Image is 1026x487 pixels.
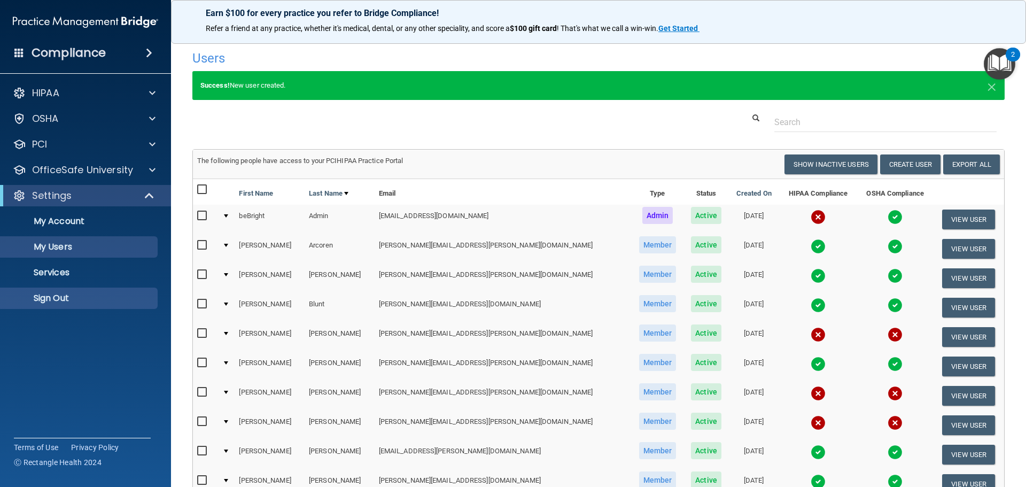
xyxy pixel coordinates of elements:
button: View User [942,239,995,259]
span: Member [639,236,677,253]
a: Get Started [658,24,699,33]
td: Blunt [305,293,375,322]
h4: Compliance [32,45,106,60]
td: [EMAIL_ADDRESS][DOMAIN_NAME] [375,205,631,234]
span: Active [691,442,721,459]
p: Sign Out [7,293,153,304]
span: Member [639,383,677,400]
span: Member [639,266,677,283]
td: [DATE] [728,234,779,264]
td: [PERSON_NAME][EMAIL_ADDRESS][PERSON_NAME][DOMAIN_NAME] [375,234,631,264]
div: 2 [1011,55,1015,68]
a: Export All [943,154,1000,174]
th: HIPAA Compliance [779,179,857,205]
span: ! That's what we call a win-win. [557,24,658,33]
strong: Success! [200,81,230,89]
td: [PERSON_NAME] [235,440,305,469]
td: [DATE] [728,205,779,234]
img: tick.e7d51cea.svg [811,268,826,283]
div: New user created. [192,71,1005,100]
p: Settings [32,189,72,202]
a: Created On [736,187,772,200]
img: tick.e7d51cea.svg [888,268,903,283]
td: Admin [305,205,375,234]
img: cross.ca9f0e7f.svg [811,327,826,342]
td: [PERSON_NAME][EMAIL_ADDRESS][PERSON_NAME][DOMAIN_NAME] [375,322,631,352]
span: Member [639,295,677,312]
button: View User [942,357,995,376]
td: [DATE] [728,322,779,352]
td: [PERSON_NAME][EMAIL_ADDRESS][PERSON_NAME][DOMAIN_NAME] [375,381,631,411]
span: Active [691,207,721,224]
button: Open Resource Center, 2 new notifications [984,48,1015,80]
h4: Users [192,51,659,65]
button: View User [942,210,995,229]
a: OfficeSafe University [13,164,156,176]
span: Active [691,354,721,371]
img: tick.e7d51cea.svg [888,298,903,313]
button: Close [987,79,997,92]
td: [PERSON_NAME] [305,322,375,352]
td: [PERSON_NAME] [235,264,305,293]
span: × [987,75,997,96]
button: View User [942,327,995,347]
img: tick.e7d51cea.svg [811,445,826,460]
a: Privacy Policy [71,442,119,453]
img: tick.e7d51cea.svg [811,357,826,372]
td: [PERSON_NAME] [235,322,305,352]
td: [PERSON_NAME][EMAIL_ADDRESS][DOMAIN_NAME] [375,293,631,322]
th: Type [631,179,684,205]
td: [DATE] [728,411,779,440]
td: [PERSON_NAME] [235,352,305,381]
span: Refer a friend at any practice, whether it's medical, dental, or any other speciality, and score a [206,24,510,33]
button: View User [942,298,995,318]
td: [DATE] [728,264,779,293]
img: tick.e7d51cea.svg [811,298,826,313]
input: Search [774,112,997,132]
img: cross.ca9f0e7f.svg [811,210,826,225]
th: OSHA Compliance [857,179,933,205]
td: [PERSON_NAME] [305,381,375,411]
span: Member [639,324,677,342]
img: cross.ca9f0e7f.svg [888,327,903,342]
span: Active [691,383,721,400]
td: [PERSON_NAME] [305,264,375,293]
td: [DATE] [728,352,779,381]
th: Email [375,179,631,205]
td: [EMAIL_ADDRESS][PERSON_NAME][DOMAIN_NAME] [375,440,631,469]
strong: $100 gift card [510,24,557,33]
button: Create User [880,154,941,174]
span: Admin [642,207,673,224]
span: Active [691,324,721,342]
span: Member [639,442,677,459]
a: OSHA [13,112,156,125]
td: [DATE] [728,293,779,322]
td: [PERSON_NAME][EMAIL_ADDRESS][PERSON_NAME][DOMAIN_NAME] [375,352,631,381]
button: View User [942,268,995,288]
td: [PERSON_NAME] [305,352,375,381]
p: My Users [7,242,153,252]
p: Earn $100 for every practice you refer to Bridge Compliance! [206,8,991,18]
p: OfficeSafe University [32,164,133,176]
td: [PERSON_NAME] [235,381,305,411]
img: tick.e7d51cea.svg [888,210,903,225]
td: [PERSON_NAME] [305,440,375,469]
img: cross.ca9f0e7f.svg [888,415,903,430]
span: Member [639,354,677,371]
button: View User [942,415,995,435]
td: [PERSON_NAME] [305,411,375,440]
img: PMB logo [13,11,158,33]
p: HIPAA [32,87,59,99]
strong: Get Started [658,24,698,33]
span: Active [691,266,721,283]
span: Ⓒ Rectangle Health 2024 [14,457,102,468]
p: Services [7,267,153,278]
a: PCI [13,138,156,151]
td: [PERSON_NAME][EMAIL_ADDRESS][PERSON_NAME][DOMAIN_NAME] [375,411,631,440]
img: tick.e7d51cea.svg [888,239,903,254]
td: Arcoren [305,234,375,264]
button: View User [942,445,995,465]
p: OSHA [32,112,59,125]
td: beBright [235,205,305,234]
p: PCI [32,138,47,151]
